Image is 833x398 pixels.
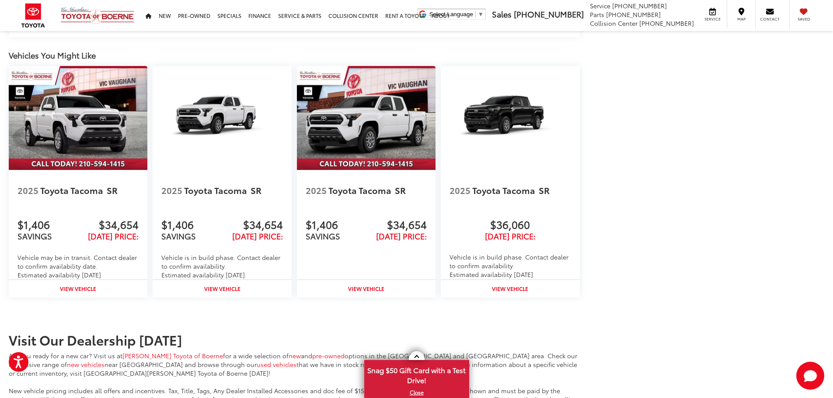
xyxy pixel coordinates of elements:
span: Snag $50 Gift Card with a Test Drive! [365,361,468,388]
a: 2025 Toyota Tacoma SR [306,174,427,206]
span: $1,406 [306,216,366,232]
span: 2025 [450,184,471,196]
span: $34,654 [78,216,139,232]
span: $1,406 [161,216,222,232]
a: View Vehicle [153,280,291,298]
span: Toyota Tacoma [184,184,249,196]
div: Vehicles You Might Like [9,50,580,60]
h2: Visit Our Dealership [DATE] [9,332,580,347]
span: 2025 [306,184,327,196]
a: 2025 Toyota Tacoma SR 2025 Toyota Tacoma SR [9,66,147,170]
span: [PHONE_NUMBER] [606,10,661,19]
a: 2025 Toyota Tacoma SR [17,174,139,206]
a: View Vehicle [441,280,579,298]
div: Vehicle is in build phase. Contact dealer to confirm availability. Estimated availability [DATE] [450,253,571,279]
span: SR [539,184,550,196]
span: SR [395,184,406,196]
span: Service [590,1,610,10]
span: $1,406 [17,216,78,232]
img: 2025 Toyota Tacoma SR [153,66,291,170]
strong: View Vehicle [348,285,384,292]
a: 2025 Toyota Tacoma SR 2025 Toyota Tacoma SR [297,66,436,170]
a: View Vehicle [297,280,436,298]
span: Sales [492,8,512,20]
span: Map [732,16,751,22]
span: Contact [760,16,780,22]
img: 2025 Toyota Tacoma SR [9,66,147,170]
span: [DATE] Price: [450,232,571,241]
strong: View Vehicle [204,285,240,292]
a: Select Language​ [429,11,484,17]
a: 2025 Toyota Tacoma SR [161,174,282,206]
span: SAVINGS [17,230,52,242]
span: Parts [590,10,604,19]
a: pre-owned [312,351,345,360]
svg: Start Chat [796,362,824,390]
img: Vic Vaughan Toyota of Boerne [60,7,135,24]
span: [DATE] Price: [376,230,427,242]
span: [DATE] Price: [88,230,139,242]
span: [PHONE_NUMBER] [612,1,667,10]
span: Toyota Tacoma [328,184,393,196]
a: 2025 Toyota Tacoma SR 2025 Toyota Tacoma SR [153,66,291,170]
span: SR [107,184,118,196]
span: Toyota Tacoma [472,184,537,196]
span: 2025 [17,184,38,196]
span: $36,060 [450,216,571,232]
span: $34,654 [366,216,427,232]
span: [PHONE_NUMBER] [639,19,694,28]
a: 2025 Toyota Tacoma SR 2025 Toyota Tacoma SR [441,66,579,170]
span: Service [703,16,722,22]
img: 2025 Toyota Tacoma SR [297,66,436,170]
div: Vehicle may be in transit. Contact dealer to confirm availability date. Estimated availability [D... [17,253,139,279]
a: [PERSON_NAME] Toyota of Boerne [122,351,223,360]
button: Toggle Chat Window [796,362,824,390]
p: Are you ready for a new car? Visit us at for a wide selection of and options in the [GEOGRAPHIC_D... [9,351,580,377]
span: 2025 [161,184,182,196]
span: Collision Center [590,19,638,28]
span: SAVINGS [306,230,340,242]
strong: View Vehicle [492,285,528,292]
a: used vehicles [257,360,296,369]
span: Select Language [429,11,473,17]
span: [DATE] Price: [232,230,283,242]
strong: View Vehicle [60,285,96,292]
span: [PHONE_NUMBER] [514,8,584,20]
a: new [289,351,301,360]
span: Saved [794,16,813,22]
div: Vehicle is in build phase. Contact dealer to confirm availability. Estimated availability [DATE] [161,253,282,279]
span: ​ [475,11,476,17]
span: SAVINGS [161,230,196,242]
span: Toyota Tacoma [40,184,105,196]
span: SR [251,184,261,196]
a: View Vehicle [9,280,147,298]
a: 2025 Toyota Tacoma SR [450,174,571,206]
img: 2025 Toyota Tacoma SR [441,66,579,170]
a: new vehicles [67,360,105,369]
span: ▼ [478,11,484,17]
span: $34,654 [222,216,283,232]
